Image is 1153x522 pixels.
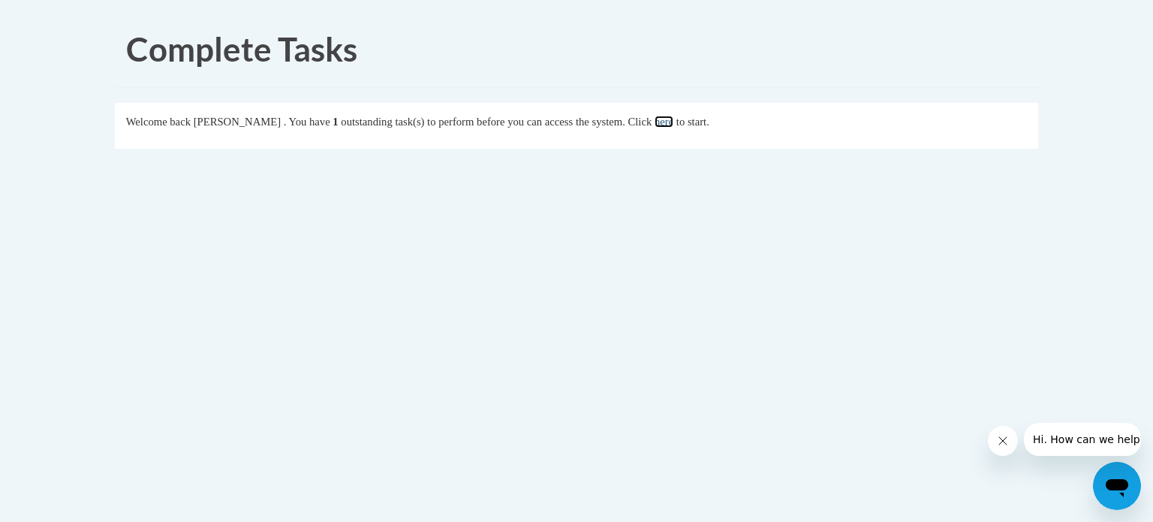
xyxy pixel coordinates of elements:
[1093,462,1141,510] iframe: Button to launch messaging window
[676,116,709,128] span: to start.
[126,116,191,128] span: Welcome back
[126,29,357,68] span: Complete Tasks
[284,116,330,128] span: . You have
[655,116,673,128] a: here
[333,116,338,128] span: 1
[988,426,1018,456] iframe: Close message
[341,116,652,128] span: outstanding task(s) to perform before you can access the system. Click
[194,116,281,128] span: [PERSON_NAME]
[1024,423,1141,456] iframe: Message from company
[9,11,122,23] span: Hi. How can we help?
